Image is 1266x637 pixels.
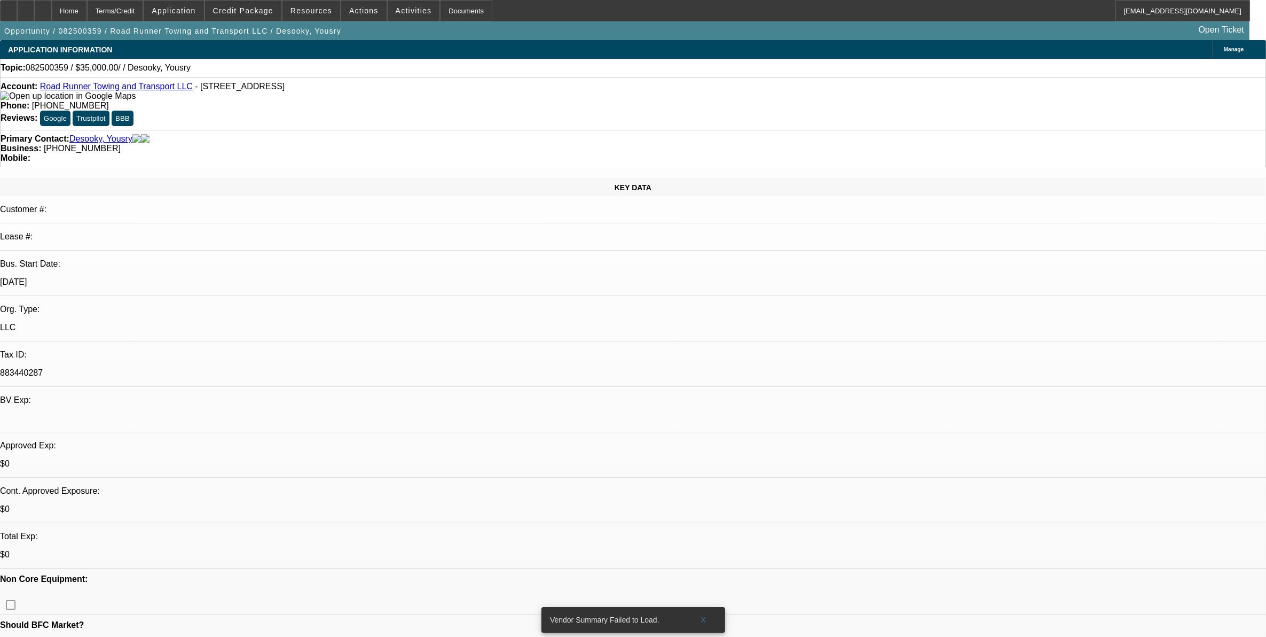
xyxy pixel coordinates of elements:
[687,610,721,630] button: X
[152,6,195,15] span: Application
[112,111,133,126] button: BBB
[1224,46,1244,52] span: Manage
[1,82,37,91] strong: Account:
[349,6,379,15] span: Actions
[1,153,30,162] strong: Mobile:
[541,607,687,633] div: Vendor Summary Failed to Load.
[290,6,332,15] span: Resources
[1,63,26,73] strong: Topic:
[141,134,150,144] img: linkedin-icon.png
[341,1,387,21] button: Actions
[32,101,109,110] span: [PHONE_NUMBER]
[1,91,136,101] img: Open up location in Google Maps
[615,183,651,192] span: KEY DATA
[1194,21,1248,39] a: Open Ticket
[8,45,112,54] span: APPLICATION INFORMATION
[73,111,109,126] button: Trustpilot
[701,616,706,624] span: X
[205,1,281,21] button: Credit Package
[132,134,141,144] img: facebook-icon.png
[144,1,203,21] button: Application
[1,144,41,153] strong: Business:
[282,1,340,21] button: Resources
[1,91,136,100] a: View Google Maps
[1,113,37,122] strong: Reviews:
[40,82,193,91] a: Road Runner Towing and Transport LLC
[1,101,29,110] strong: Phone:
[396,6,432,15] span: Activities
[195,82,285,91] span: - [STREET_ADDRESS]
[4,27,341,35] span: Opportunity / 082500359 / Road Runner Towing and Transport LLC / Desooky, Yousry
[44,144,121,153] span: [PHONE_NUMBER]
[26,63,191,73] span: 082500359 / $35,000.00/ / Desooky, Yousry
[40,111,70,126] button: Google
[213,6,273,15] span: Credit Package
[1,134,69,144] strong: Primary Contact:
[69,134,132,144] a: Desooky, Yousry
[388,1,440,21] button: Activities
